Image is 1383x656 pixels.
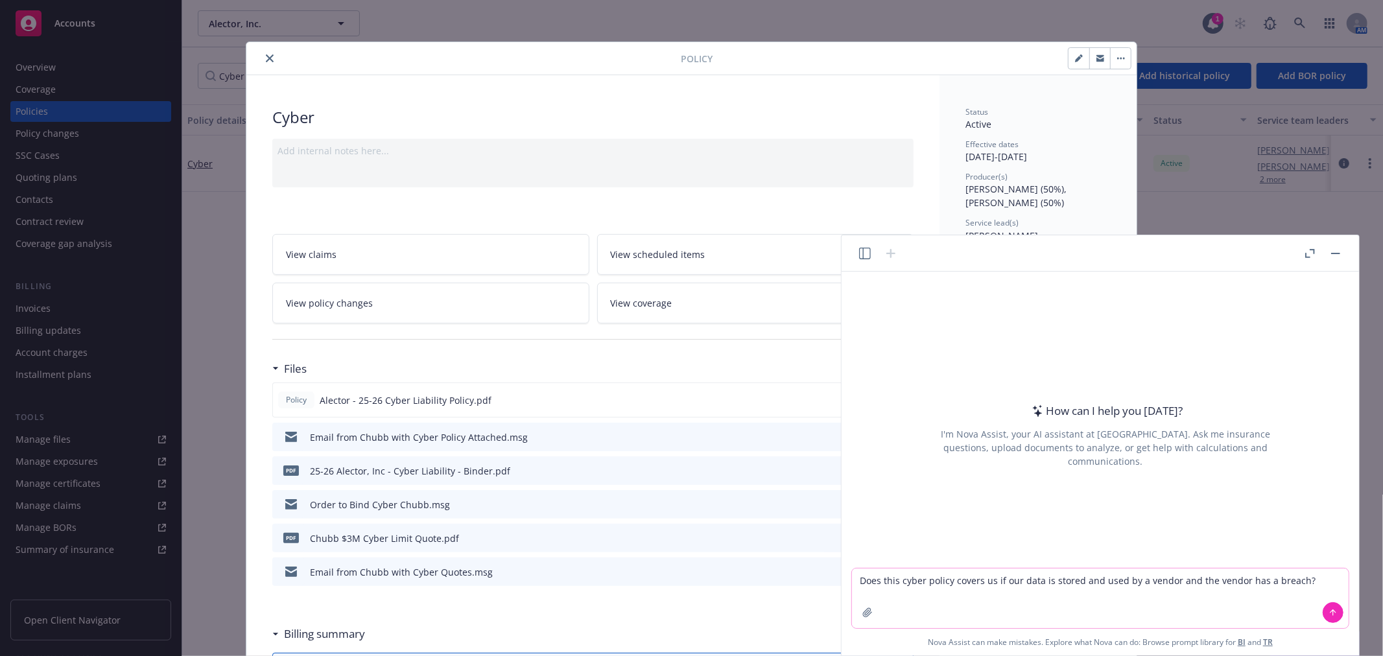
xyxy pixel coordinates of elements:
[272,283,589,323] a: View policy changes
[965,139,1111,163] div: [DATE] - [DATE]
[965,217,1019,228] span: Service lead(s)
[597,234,914,275] a: View scheduled items
[928,629,1273,655] span: Nova Assist can make mistakes. Explore what Nova can do: Browse prompt library for and
[965,229,1038,242] span: [PERSON_NAME]
[597,283,914,323] a: View coverage
[852,568,1349,628] textarea: Does this cyber policy covers us if our data is stored and used by a vendor and the vendor has a ...
[284,360,307,377] h3: Files
[278,144,908,158] div: Add internal notes here...
[611,248,705,261] span: View scheduled items
[283,465,299,475] span: pdf
[1028,403,1183,419] div: How can I help you [DATE]?
[965,171,1008,182] span: Producer(s)
[965,139,1019,150] span: Effective dates
[310,565,493,579] div: Email from Chubb with Cyber Quotes.msg
[611,296,672,310] span: View coverage
[272,360,307,377] div: Files
[262,51,278,66] button: close
[286,296,373,310] span: View policy changes
[286,248,337,261] span: View claims
[320,393,491,407] span: Alector - 25-26 Cyber Liability Policy.pdf
[965,183,1069,209] span: [PERSON_NAME] (50%), [PERSON_NAME] (50%)
[923,427,1288,468] div: I'm Nova Assist, your AI assistant at [GEOGRAPHIC_DATA]. Ask me insurance questions, upload docum...
[283,394,309,406] span: Policy
[272,234,589,275] a: View claims
[272,106,914,128] div: Cyber
[272,626,365,642] div: Billing summary
[965,106,988,117] span: Status
[310,464,510,478] div: 25-26 Alector, Inc - Cyber Liability - Binder.pdf
[284,626,365,642] h3: Billing summary
[965,118,991,130] span: Active
[310,430,528,444] div: Email from Chubb with Cyber Policy Attached.msg
[310,532,459,545] div: Chubb $3M Cyber Limit Quote.pdf
[681,52,713,65] span: Policy
[1263,637,1273,648] a: TR
[1238,637,1246,648] a: BI
[310,498,450,511] div: Order to Bind Cyber Chubb.msg
[283,533,299,543] span: pdf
